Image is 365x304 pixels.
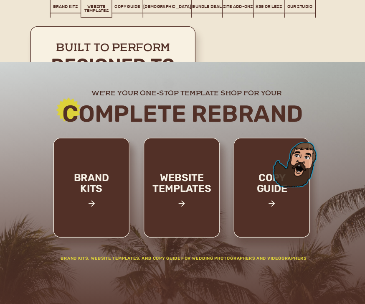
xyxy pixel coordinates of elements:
a: copy guide [244,172,300,214]
h2: Designed to [38,55,189,77]
h2: Built to perform [38,42,189,55]
a: brand kits [66,172,117,214]
a: website templates [142,172,222,207]
h2: Brand Kits, website templates, and Copy Guide for wedding photographers and videographers [47,255,320,264]
h2: Complete rebrand [18,101,347,126]
h2: we're your one-stop template shop for your [48,89,325,96]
